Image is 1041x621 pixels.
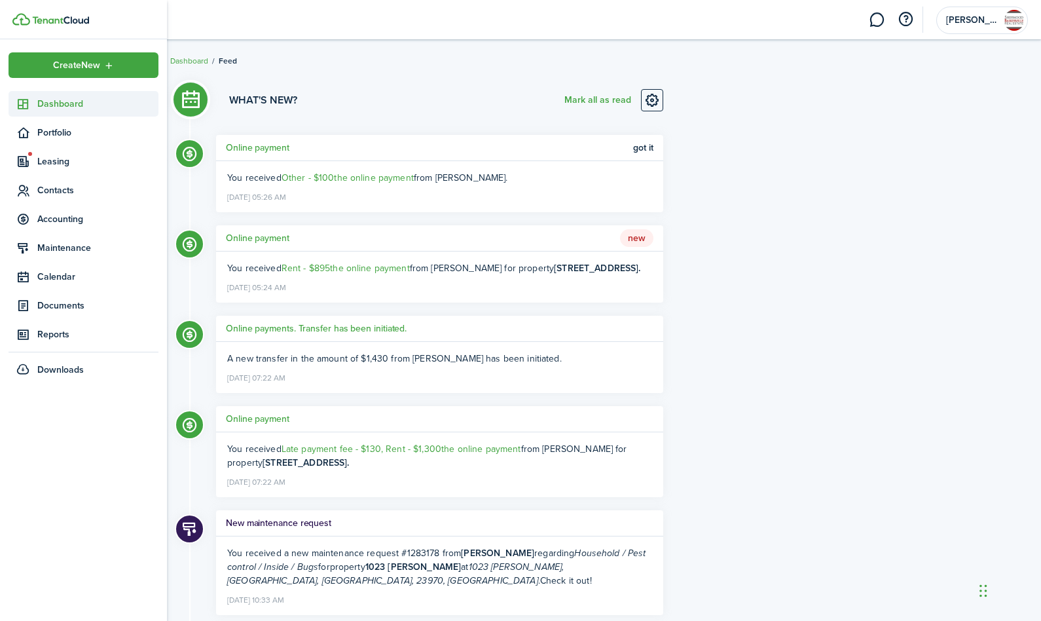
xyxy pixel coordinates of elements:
[226,231,289,245] h5: Online payment
[227,368,285,385] time: [DATE] 07:22 AM
[1004,10,1025,31] img: Sherwood Baskerville Real Estate
[227,442,627,470] ng-component: You received from [PERSON_NAME] for property
[894,9,917,31] button: Open resource center
[9,322,158,347] a: Reports
[37,212,158,226] span: Accounting
[227,352,562,366] span: A new transfer in the amount of $1,430 from [PERSON_NAME] has been initiated.
[227,187,286,204] time: [DATE] 05:26 AM
[633,143,653,153] span: Got it
[226,141,289,155] h5: Online payment
[170,55,208,67] a: Dashboard
[37,183,158,197] span: Contacts
[37,97,158,111] span: Dashboard
[461,546,534,560] b: [PERSON_NAME]
[554,261,640,275] b: [STREET_ADDRESS].
[365,560,462,574] b: 1023 [PERSON_NAME]
[37,155,158,168] span: Leasing
[263,456,349,470] b: [STREET_ADDRESS].
[282,261,410,275] a: Rent - $895the online payment
[227,171,508,185] ng-component: You received from [PERSON_NAME].
[979,571,987,611] div: Drag
[282,442,521,456] a: Late payment fee - $130, Rent - $1,300the online payment
[229,92,297,108] h3: What's new?
[227,261,641,275] ng-component: You received from [PERSON_NAME] for property
[620,229,653,248] span: New
[226,412,289,426] h5: Online payment
[37,328,158,341] span: Reports
[226,516,331,530] h5: New maintenance request
[37,126,158,140] span: Portfolio
[227,560,564,588] i: 1023 [PERSON_NAME], [GEOGRAPHIC_DATA], [GEOGRAPHIC_DATA], 23970, [GEOGRAPHIC_DATA]
[282,171,335,185] span: Other - $100
[219,55,237,67] span: Feed
[976,558,1041,621] iframe: Chat Widget
[227,560,564,588] span: property at .
[227,278,286,295] time: [DATE] 05:24 AM
[53,61,100,70] span: Create New
[9,91,158,117] a: Dashboard
[9,52,158,78] button: Open menu
[282,442,441,456] span: Late payment fee - $130, Rent - $1,300
[282,171,414,185] a: Other - $100the online payment
[864,3,889,37] a: Messaging
[227,590,284,607] time: [DATE] 10:33 AM
[946,16,998,25] span: Sherwood Baskerville Real Estate
[227,472,285,489] time: [DATE] 07:22 AM
[37,299,158,312] span: Documents
[37,270,158,284] span: Calendar
[37,363,84,377] span: Downloads
[32,16,89,24] img: TenantCloud
[12,13,30,26] img: TenantCloud
[282,261,331,275] span: Rent - $895
[226,322,407,335] h5: Online payments. Transfer has been initiated.
[564,89,631,111] button: Mark all as read
[227,546,646,574] i: Household / Pest control / Inside / Bugs
[227,546,646,588] ng-component: You received a new maintenance request #1283178 from regarding for Check it out!
[37,241,158,255] span: Maintenance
